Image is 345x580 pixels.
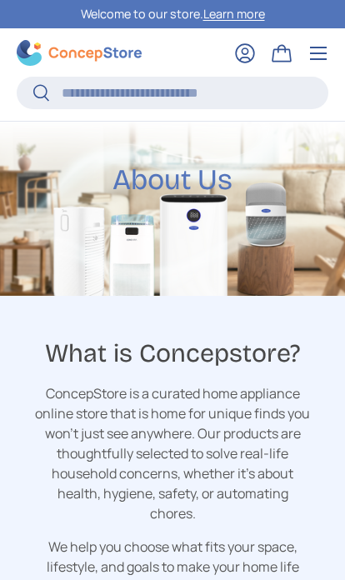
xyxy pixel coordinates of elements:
p: ConcepStore is a curated home appliance online store that is home for unique finds you won't just... [33,383,312,523]
a: Learn more [203,6,265,22]
img: ConcepStore [17,40,142,66]
p: Welcome to our store. [81,5,265,23]
span: What is Concepstore? [45,337,300,371]
h2: About Us [112,162,232,197]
